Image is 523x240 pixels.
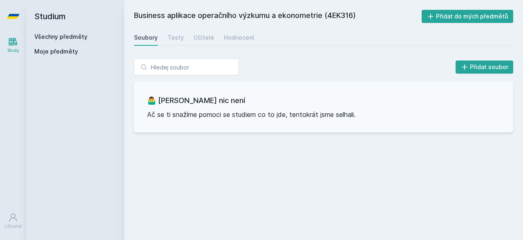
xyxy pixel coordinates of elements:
button: Přidat soubor [456,61,514,74]
a: Uživatel [2,209,25,233]
p: Ač se ti snažíme pomoci se studiem co to jde, tentokrát jsme selhali. [147,110,500,119]
div: Hodnocení [224,34,254,42]
div: Uživatel [4,223,22,229]
h3: 🤷‍♂️ [PERSON_NAME] nic není [147,95,500,106]
a: Soubory [134,29,158,46]
div: Study [7,47,19,54]
div: Testy [168,34,184,42]
a: Testy [168,29,184,46]
a: Všechny předměty [34,33,87,40]
button: Přidat do mých předmětů [422,10,514,23]
a: Study [2,33,25,58]
div: Učitelé [194,34,214,42]
h2: Business aplikace operačního výzkumu a ekonometrie (4EK316) [134,10,422,23]
span: Moje předměty [34,47,78,56]
a: Hodnocení [224,29,254,46]
input: Hledej soubor [134,59,239,75]
a: Učitelé [194,29,214,46]
div: Soubory [134,34,158,42]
